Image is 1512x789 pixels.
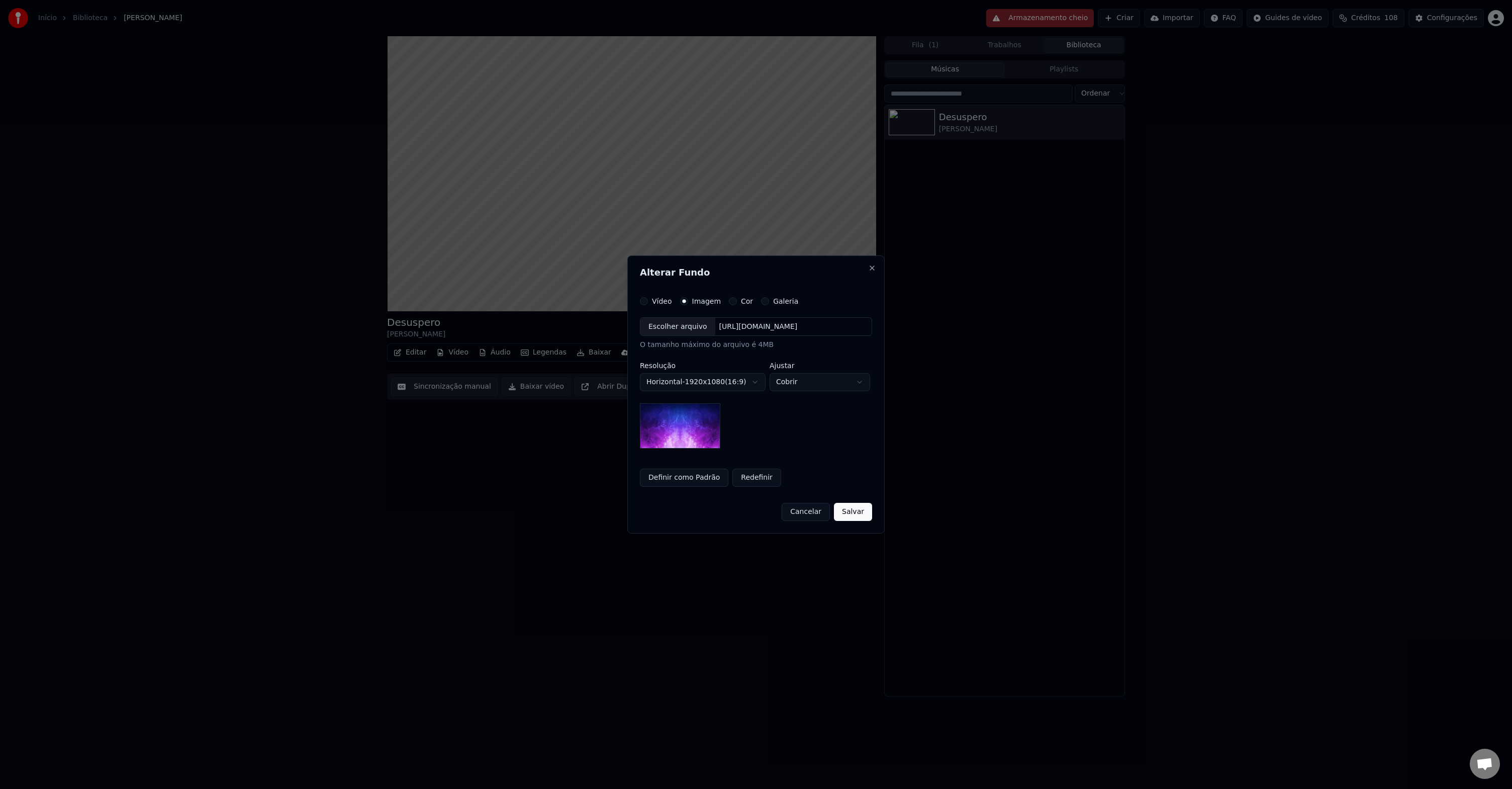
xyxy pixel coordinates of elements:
[770,362,870,369] label: Ajustar
[692,298,721,305] label: Imagem
[640,318,715,336] div: Escolher arquivo
[652,298,672,305] label: Vídeo
[640,362,766,369] label: Resolução
[640,268,872,277] h2: Alterar Fundo
[715,322,802,332] div: [URL][DOMAIN_NAME]
[640,340,872,350] div: O tamanho máximo do arquivo é 4MB
[834,503,872,521] button: Salvar
[732,469,781,487] button: Redefinir
[741,298,753,305] label: Cor
[640,469,728,487] button: Definir como Padrão
[782,503,830,521] button: Cancelar
[773,298,798,305] label: Galeria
